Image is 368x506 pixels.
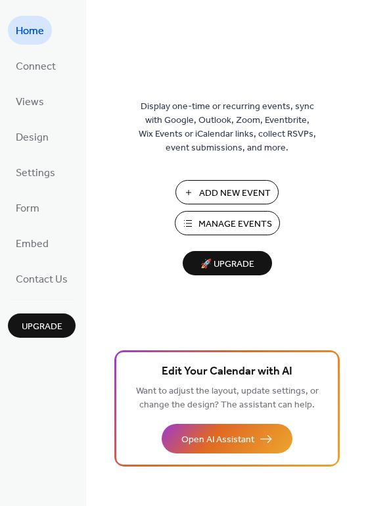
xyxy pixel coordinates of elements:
span: Edit Your Calendar with AI [162,363,292,381]
span: Connect [16,57,56,78]
span: Open AI Assistant [181,433,254,447]
a: Form [8,193,47,222]
a: Connect [8,51,64,80]
span: Display one-time or recurring events, sync with Google, Outlook, Zoom, Eventbrite, Wix Events or ... [139,100,316,155]
span: Embed [16,234,49,255]
span: Upgrade [22,320,62,334]
a: Embed [8,229,57,258]
span: Design [16,127,49,149]
span: Settings [16,163,55,184]
span: Home [16,21,44,42]
button: Add New Event [175,180,279,204]
a: Design [8,122,57,151]
span: Contact Us [16,269,68,290]
a: Views [8,87,52,116]
span: Add New Event [199,187,271,200]
a: Contact Us [8,264,76,293]
span: 🚀 Upgrade [191,256,264,273]
button: 🚀 Upgrade [183,251,272,275]
span: Form [16,198,39,219]
button: Upgrade [8,313,76,338]
a: Settings [8,158,63,187]
button: Open AI Assistant [162,424,292,453]
span: Manage Events [198,218,272,231]
a: Home [8,16,52,45]
button: Manage Events [175,211,280,235]
span: Want to adjust the layout, update settings, or change the design? The assistant can help. [136,382,319,414]
span: Views [16,92,44,113]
